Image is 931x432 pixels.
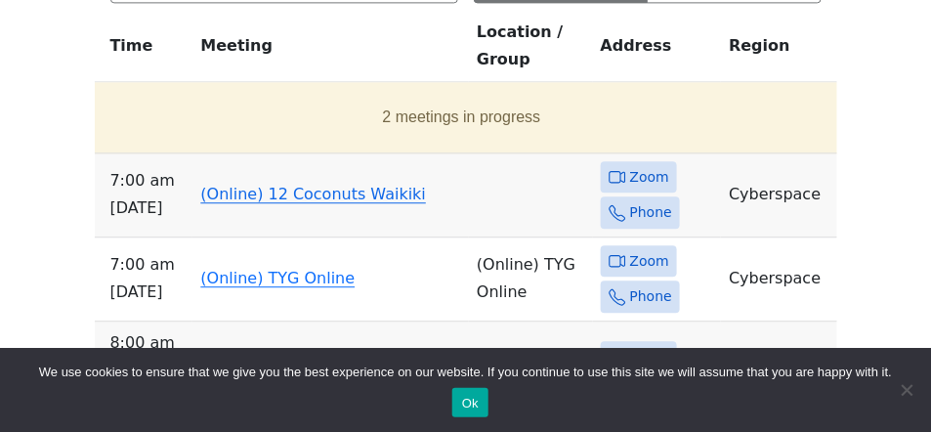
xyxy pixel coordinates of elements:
[721,322,836,393] td: Cyberspace
[110,329,186,357] span: 8:00 AM
[39,363,892,382] span: We use cookies to ensure that we give you the best experience on our website. If you continue to ...
[469,19,593,82] th: Location / Group
[200,269,355,287] a: (Online) TYG Online
[110,194,186,222] span: [DATE]
[593,19,722,82] th: Address
[897,380,916,400] span: No
[200,347,375,366] a: (Online) Sobriety Buzz
[110,167,186,194] span: 7:00 AM
[630,284,672,309] span: Phone
[469,238,593,322] td: (Online) TYG Online
[469,322,593,393] td: Sobriety Buzz
[721,19,836,82] th: Region
[452,388,488,417] button: Ok
[110,279,186,306] span: [DATE]
[630,165,669,190] span: Zoom
[630,200,672,225] span: Phone
[200,185,426,203] a: (Online) 12 Coconuts Waikiki
[721,153,836,238] td: Cyberspace
[95,19,193,82] th: Time
[630,249,669,274] span: Zoom
[630,345,669,369] span: Zoom
[103,90,822,145] button: 2 meetings in progress
[110,251,186,279] span: 7:00 AM
[721,238,836,322] td: Cyberspace
[192,19,469,82] th: Meeting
